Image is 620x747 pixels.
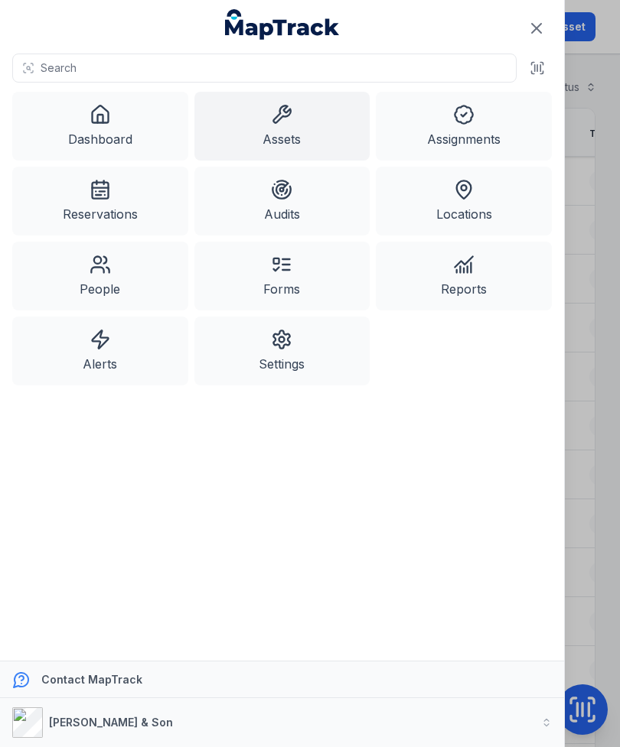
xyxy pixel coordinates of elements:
a: Dashboard [12,92,188,161]
a: People [12,242,188,310]
button: Close navigation [520,12,553,44]
strong: [PERSON_NAME] & Son [49,716,173,729]
a: Reports [376,242,552,310]
a: Locations [376,167,552,235]
a: Alerts [12,317,188,385]
a: Reservations [12,167,188,235]
a: MapTrack [225,9,340,40]
strong: Contact MapTrack [41,673,142,686]
span: Search [41,60,77,76]
a: Settings [194,317,370,385]
button: Search [12,54,517,83]
a: Assignments [376,92,552,161]
a: Assets [194,92,370,161]
a: Audits [194,167,370,235]
a: Forms [194,242,370,310]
